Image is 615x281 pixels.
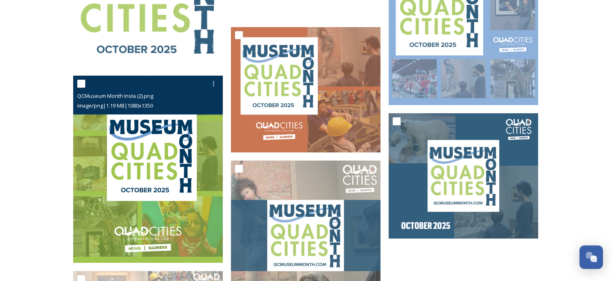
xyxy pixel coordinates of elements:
[77,92,153,99] span: QCMuseum Month Insta (2).png
[73,76,223,263] img: QCMuseum Month Insta (2).png
[579,245,603,269] button: Open Chat
[389,113,538,239] img: QC Museum Month FB 2 (2).png
[77,102,153,109] span: image/png | 1.19 MB | 1080 x 1350
[231,27,380,152] img: QC Museum Month FB (1).png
